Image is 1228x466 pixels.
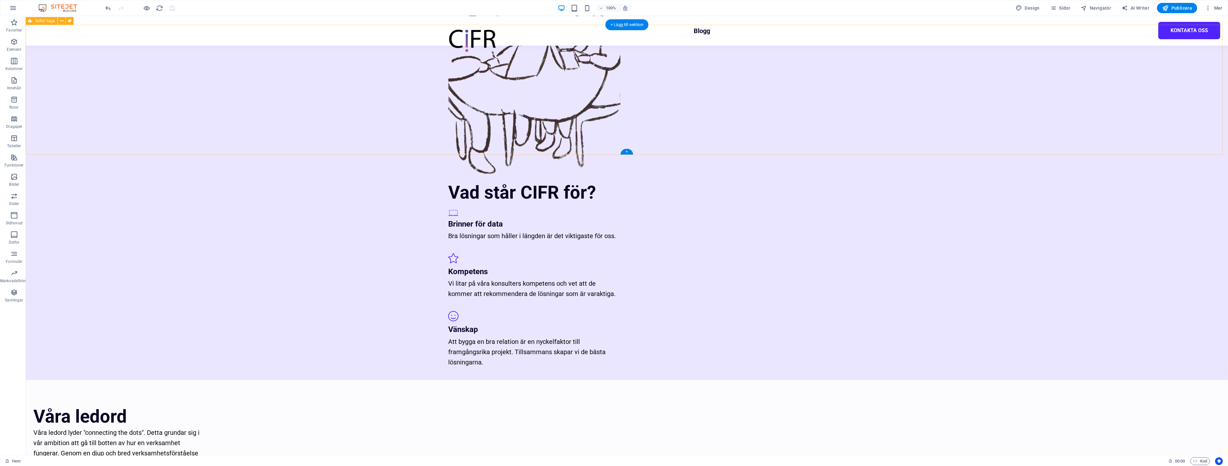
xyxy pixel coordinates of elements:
[5,457,21,465] a: Klicka för att avbryta val. Dubbelklicka för att öppna sidor
[1215,457,1223,465] button: Usercentrics
[1050,5,1070,11] span: Sidor
[1202,3,1225,13] button: Mer
[4,163,23,168] p: Funktioner
[143,4,151,12] button: Klicka här för att lämna förhandsvisningsläge och fortsätta redigera
[606,4,616,12] h6: 100%
[1016,5,1040,11] span: Design
[9,182,19,187] p: Bilder
[596,4,619,12] button: 100%
[35,19,55,23] span: Sidfot Saga
[6,259,22,264] p: Formulär
[6,28,22,33] p: Favoriter
[1081,5,1111,11] span: Navigatör
[37,4,85,12] img: Editor Logo
[105,4,112,12] i: Ångra: Ändra HTML (Ctrl+Z)
[1162,5,1192,11] span: Publicera
[1175,457,1185,465] span: 00 00
[1157,3,1197,13] button: Publicera
[623,5,628,11] i: Justera zoomnivån automatiskt vid storleksändring för att passa vald enhet.
[1121,5,1149,11] span: AI Writer
[156,4,164,12] button: reload
[9,105,19,110] p: Rutor
[6,220,22,226] p: Sidhuvud
[1179,459,1180,463] span: :
[1193,457,1207,465] span: Kod
[9,240,19,245] p: Sidfot
[104,4,112,12] button: undo
[7,143,21,148] p: Tabeller
[605,19,648,30] div: + Lägg till sektion
[1013,3,1042,13] div: Design (Ctrl+Alt+Y)
[5,66,23,71] p: Kolumner
[6,124,22,129] p: Dragspel
[1168,457,1185,465] h6: Sessionstid
[620,149,633,155] div: +
[5,298,23,303] p: Samlingar
[1078,3,1114,13] button: Navigatör
[156,4,164,12] i: Uppdatera sida
[1013,3,1042,13] button: Design
[1047,3,1073,13] button: Sidor
[7,47,21,52] p: Element
[1190,457,1210,465] button: Kod
[1119,3,1152,13] button: AI Writer
[7,85,21,91] p: Innehåll
[9,201,19,206] p: Slider
[1205,5,1223,11] span: Mer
